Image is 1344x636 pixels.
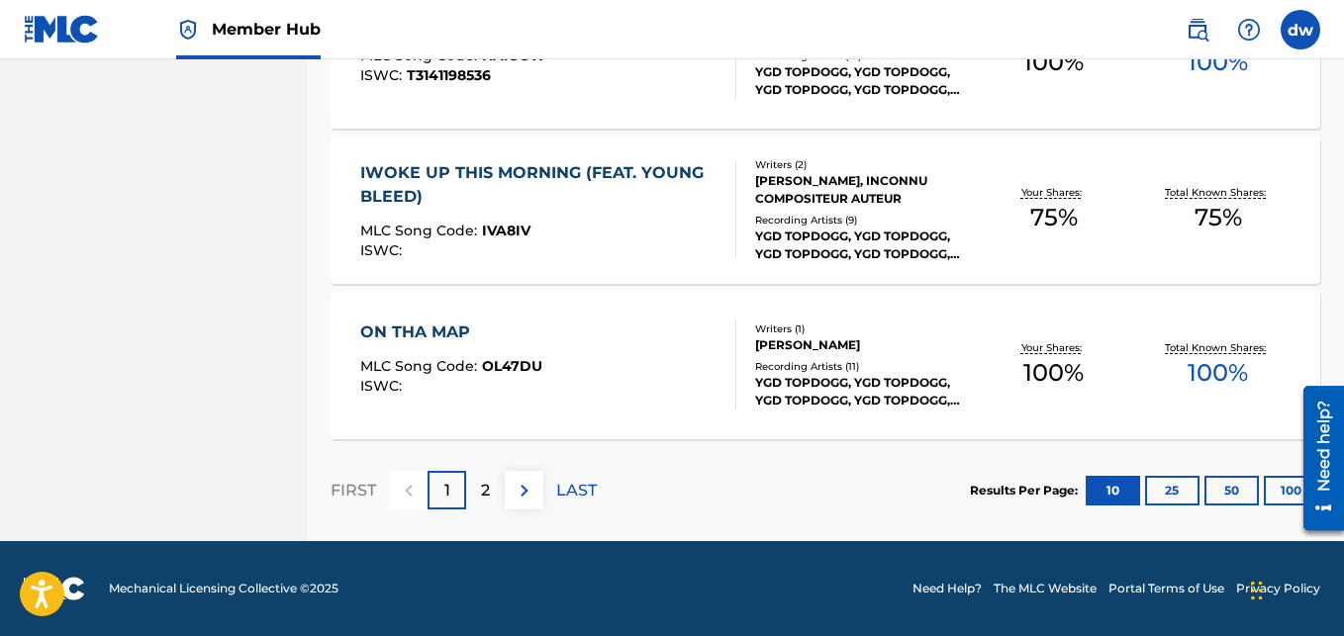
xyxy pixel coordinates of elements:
[1237,18,1261,42] img: help
[1188,45,1248,80] span: 100 %
[360,377,407,395] span: ISWC :
[1204,476,1259,505] button: 50
[1186,18,1209,42] img: search
[556,479,597,502] p: LAST
[1165,185,1271,200] p: Total Known Shares:
[360,320,542,344] div: ON THA MAP
[755,157,972,172] div: Writers ( 2 )
[176,18,200,42] img: Top Rightsholder
[1023,355,1084,391] span: 100 %
[755,336,972,354] div: [PERSON_NAME]
[912,580,982,597] a: Need Help?
[755,213,972,227] div: Recording Artists ( 9 )
[755,321,972,336] div: Writers ( 1 )
[360,66,407,84] span: ISWC :
[1165,340,1271,355] p: Total Known Shares:
[360,222,482,239] span: MLC Song Code :
[1108,580,1224,597] a: Portal Terms of Use
[513,479,536,502] img: right
[1236,580,1320,597] a: Privacy Policy
[1145,476,1200,505] button: 25
[407,66,491,84] span: T3141198536
[360,241,407,259] span: ISWC :
[1229,10,1269,49] div: Help
[1289,377,1344,541] iframe: Resource Center
[331,136,1320,284] a: IWOKE UP THIS MORNING (FEAT. YOUNG BLEED)MLC Song Code:IVA8IVISWC:Writers (2)[PERSON_NAME], INCON...
[360,161,720,209] div: IWOKE UP THIS MORNING (FEAT. YOUNG BLEED)
[1021,340,1087,355] p: Your Shares:
[360,357,482,375] span: MLC Song Code :
[1195,200,1242,235] span: 75 %
[331,291,1320,439] a: ON THA MAPMLC Song Code:OL47DUISWC:Writers (1)[PERSON_NAME]Recording Artists (11)YGD TOPDOGG, YGD...
[109,580,338,597] span: Mechanical Licensing Collective © 2025
[24,15,100,44] img: MLC Logo
[1030,200,1078,235] span: 75 %
[1178,10,1217,49] a: Public Search
[482,357,542,375] span: OL47DU
[755,374,972,409] div: YGD TOPDOGG, YGD TOPDOGG, YGD TOPDOGG, YGD TOPDOGG, YGD TOPDOGG
[481,479,490,502] p: 2
[1251,561,1263,620] div: Drag
[994,580,1097,597] a: The MLC Website
[331,479,376,502] p: FIRST
[755,227,972,263] div: YGD TOPDOGG, YGD TOPDOGG, YGD TOPDOGG, YGD TOPDOGG, YGD TOPDOGG
[1245,541,1344,636] iframe: Chat Widget
[1188,355,1248,391] span: 100 %
[212,18,321,41] span: Member Hub
[1264,476,1318,505] button: 100
[755,359,972,374] div: Recording Artists ( 11 )
[444,479,450,502] p: 1
[755,63,972,99] div: YGD TOPDOGG, YGD TOPDOGG, YGD TOPDOGG, YGD TOPDOGG, YGD TOPDOGG
[1086,476,1140,505] button: 10
[1023,45,1084,80] span: 100 %
[482,222,530,239] span: IVA8IV
[24,577,85,600] img: logo
[755,172,972,208] div: [PERSON_NAME], INCONNU COMPOSITEUR AUTEUR
[1281,10,1320,49] div: User Menu
[1021,185,1087,200] p: Your Shares:
[970,482,1083,500] p: Results Per Page:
